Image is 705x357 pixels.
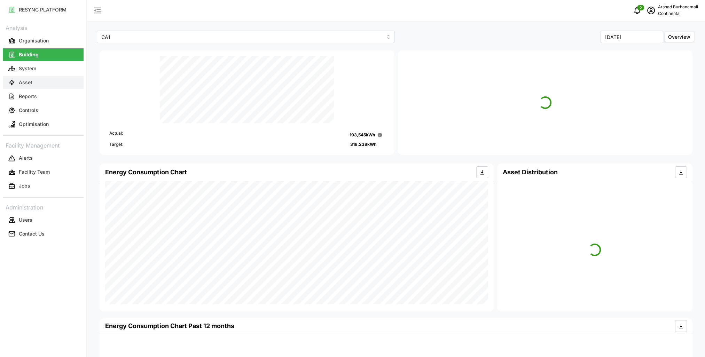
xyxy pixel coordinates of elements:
[19,93,37,100] p: Reports
[3,214,84,226] button: Users
[109,130,123,140] p: Actual:
[3,213,84,227] a: Users
[105,168,187,177] h4: Energy Consumption Chart
[3,76,84,89] a: Asset
[658,4,698,10] p: Arshad Burhanamali
[350,141,376,148] p: 318,238 kWh
[644,3,658,17] button: schedule
[3,62,84,75] button: System
[3,22,84,32] p: Analysis
[109,141,123,148] p: Target:
[3,76,84,89] button: Asset
[3,117,84,131] a: Optimisation
[19,79,32,86] p: Asset
[19,168,50,175] p: Facility Team
[668,34,690,40] span: Overview
[3,103,84,117] a: Controls
[19,230,45,237] p: Contact Us
[3,166,84,178] button: Facility Team
[19,154,33,161] p: Alerts
[19,107,38,114] p: Controls
[3,165,84,179] a: Facility Team
[3,62,84,76] a: System
[3,202,84,212] p: Administration
[3,34,84,47] button: Organisation
[3,151,84,165] a: Alerts
[3,3,84,16] button: RESYNC PLATFORM
[601,31,663,43] input: Select Month
[19,6,66,13] p: RESYNC PLATFORM
[19,51,39,58] p: Building
[630,3,644,17] button: notifications
[3,34,84,48] a: Organisation
[3,118,84,130] button: Optimisation
[503,168,558,177] h4: Asset Distribution
[3,227,84,241] a: Contact Us
[3,48,84,61] button: Building
[640,5,642,10] span: 0
[3,152,84,165] button: Alerts
[350,132,375,138] p: 193,545 kWh
[3,104,84,117] button: Controls
[19,216,32,223] p: Users
[19,182,30,189] p: Jobs
[658,10,698,17] p: Continental
[19,65,36,72] p: System
[3,140,84,150] p: Facility Management
[3,3,84,17] a: RESYNC PLATFORM
[19,37,49,44] p: Organisation
[3,228,84,240] button: Contact Us
[3,179,84,193] a: Jobs
[105,321,234,331] p: Energy Consumption Chart Past 12 months
[19,121,49,128] p: Optimisation
[3,90,84,103] button: Reports
[3,180,84,192] button: Jobs
[3,48,84,62] a: Building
